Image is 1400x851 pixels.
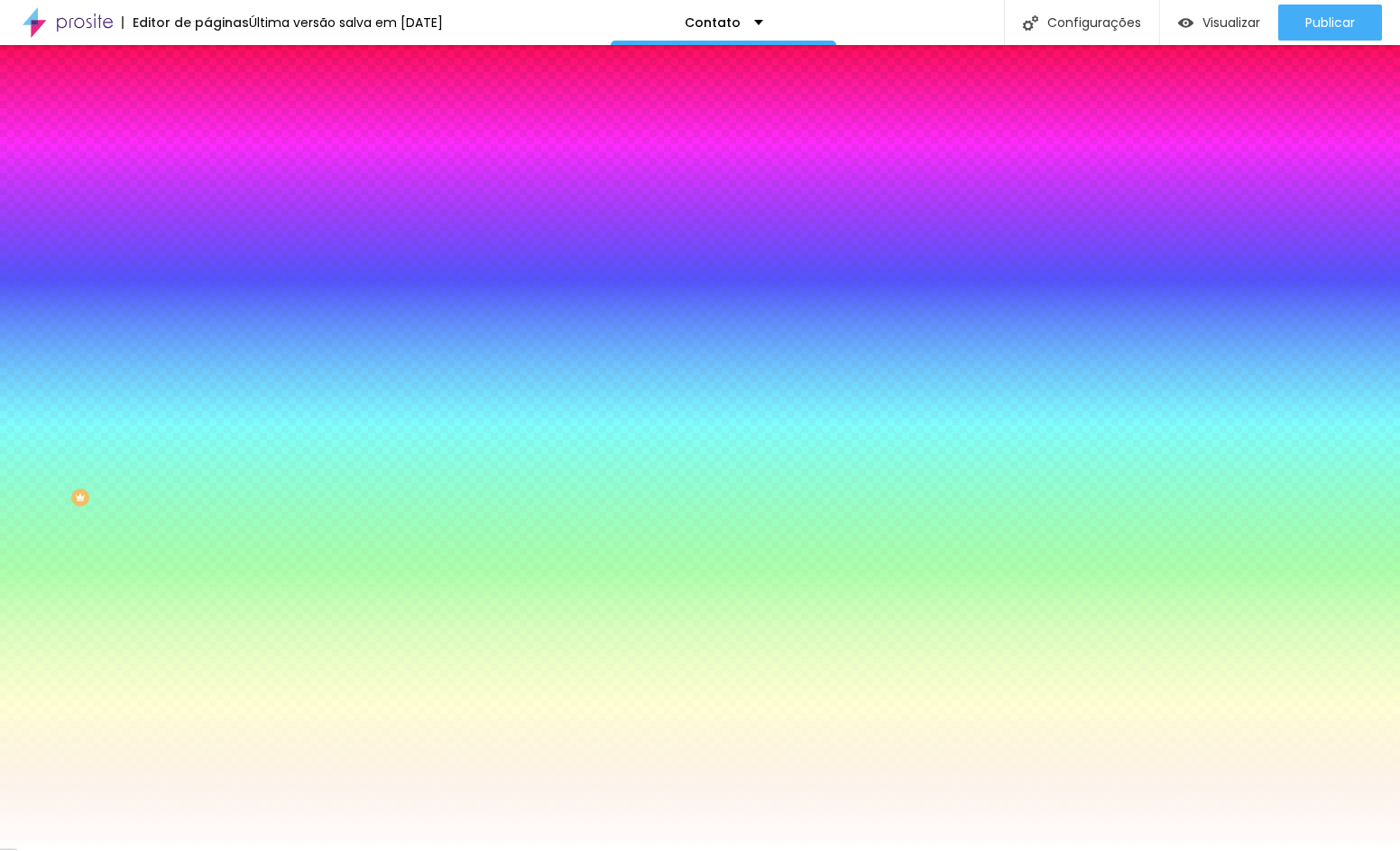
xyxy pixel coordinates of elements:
[685,16,741,29] p: Contato
[1178,15,1193,31] img: view-1.svg
[1023,15,1038,31] img: Icone
[1305,15,1355,30] span: Publicar
[1278,5,1382,41] button: Publicar
[1160,5,1278,41] button: Visualizar
[249,16,443,29] div: Última versão salva em [DATE]
[122,16,249,29] div: Editor de páginas
[1202,15,1260,30] span: Visualizar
